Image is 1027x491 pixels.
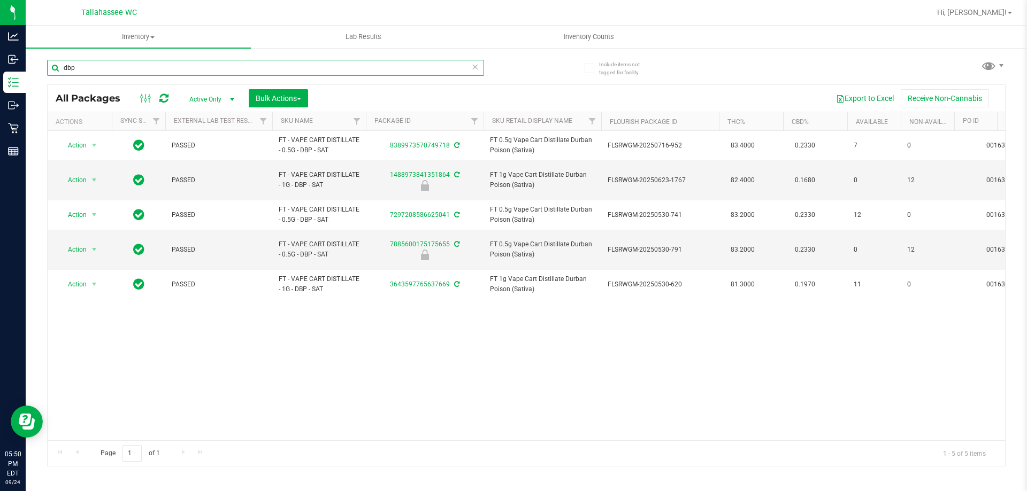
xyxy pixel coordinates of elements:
span: Action [58,277,87,292]
span: All Packages [56,92,131,104]
span: PASSED [172,245,266,255]
inline-svg: Outbound [8,100,19,111]
span: 82.4000 [725,173,760,188]
span: Bulk Actions [256,94,301,103]
inline-svg: Inbound [8,54,19,65]
button: Bulk Actions [249,89,308,107]
span: Action [58,138,87,153]
a: 00163476 [986,176,1016,184]
span: 0 [854,175,894,185]
a: Inventory Counts [476,26,701,48]
span: Hi, [PERSON_NAME]! [937,8,1007,17]
span: 12 [854,210,894,220]
span: Clear [471,60,479,74]
span: select [88,207,101,222]
a: Filter [466,112,484,130]
a: Filter [348,112,366,130]
a: 3643597765637669 [390,280,450,288]
a: Non-Available [909,118,957,126]
span: Inventory Counts [549,32,629,42]
span: PASSED [172,279,266,290]
span: 0.2330 [790,242,821,258]
a: THC% [727,118,745,126]
span: FT 0.5g Vape Cart Distillate Durban Poison (Sativa) [490,135,595,155]
button: Export to Excel [829,89,901,107]
span: Inventory [26,32,251,42]
span: FT - VAPE CART DISTILLATE - 0.5G - DBP - SAT [279,239,359,260]
span: FT 0.5g Vape Cart Distillate Durban Poison (Sativa) [490,239,595,260]
span: select [88,173,101,188]
span: Sync from Compliance System [453,280,459,288]
a: Filter [584,112,601,130]
span: FLSRWGM-20250716-952 [608,141,712,151]
a: Filter [255,112,272,130]
inline-svg: Inventory [8,77,19,88]
a: PO ID [963,117,979,124]
span: Sync from Compliance System [453,240,459,248]
span: select [88,138,101,153]
a: 7297208586625041 [390,211,450,219]
span: 0 [907,210,948,220]
a: 1488973841351864 [390,171,450,178]
span: Lab Results [331,32,396,42]
a: Sync Status [120,117,162,124]
span: 0.2330 [790,207,821,223]
span: 83.2000 [725,207,760,223]
span: 0 [907,279,948,290]
span: Sync from Compliance System [453,171,459,178]
span: In Sync [133,138,144,153]
a: CBD% [792,118,809,126]
span: 12 [907,245,948,255]
span: 0.1680 [790,173,821,188]
inline-svg: Analytics [8,31,19,42]
div: Newly Received [364,250,485,260]
a: External Lab Test Result [174,117,258,124]
a: 7885600175175655 [390,240,450,248]
span: FLSRWGM-20250530-620 [608,279,712,290]
span: FT 0.5g Vape Cart Distillate Durban Poison (Sativa) [490,205,595,225]
span: 0 [907,141,948,151]
a: Inventory [26,26,251,48]
span: FLSRWGM-20250530-741 [608,210,712,220]
span: PASSED [172,141,266,151]
span: FT - VAPE CART DISTILLATE - 1G - DBP - SAT [279,274,359,294]
span: 7 [854,141,894,151]
span: FT 1g Vape Cart Distillate Durban Poison (Sativa) [490,170,595,190]
span: select [88,277,101,292]
span: FT 1g Vape Cart Distillate Durban Poison (Sativa) [490,274,595,294]
span: In Sync [133,242,144,257]
a: Available [856,118,888,126]
span: 83.2000 [725,242,760,258]
a: Filter [148,112,165,130]
p: 09/24 [5,478,21,486]
span: PASSED [172,210,266,220]
span: FLSRWGM-20250530-791 [608,245,712,255]
inline-svg: Reports [8,146,19,157]
span: FT - VAPE CART DISTILLATE - 1G - DBP - SAT [279,170,359,190]
div: Newly Received [364,180,485,191]
span: 11 [854,279,894,290]
a: 00163467 [986,280,1016,288]
span: Sync from Compliance System [453,211,459,219]
span: FT - VAPE CART DISTILLATE - 0.5G - DBP - SAT [279,135,359,155]
span: 12 [907,175,948,185]
span: PASSED [172,175,266,185]
span: In Sync [133,277,144,292]
a: SKU Name [281,117,313,124]
span: Action [58,242,87,257]
a: 00163497 [986,142,1016,149]
span: Include items not tagged for facility [599,60,653,76]
span: 81.3000 [725,277,760,292]
span: 0.2330 [790,138,821,153]
span: Sync from Compliance System [453,142,459,149]
span: Action [58,173,87,188]
button: Receive Non-Cannabis [901,89,989,107]
span: select [88,242,101,257]
a: Package ID [374,117,411,124]
a: 00163462 [986,211,1016,219]
span: 1 - 5 of 5 items [934,445,994,461]
span: In Sync [133,207,144,222]
div: Actions [56,118,108,126]
span: 83.4000 [725,138,760,153]
span: In Sync [133,173,144,188]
